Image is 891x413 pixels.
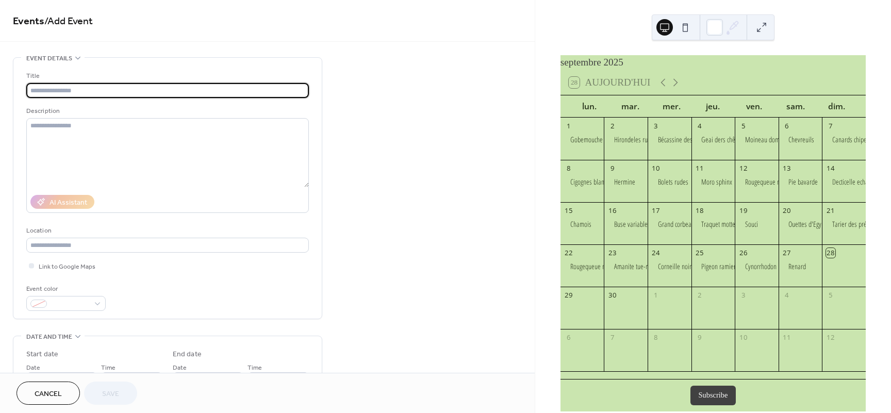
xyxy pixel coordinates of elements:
[691,177,735,187] div: Moro sphinx
[738,121,748,130] div: 5
[608,333,617,342] div: 7
[779,135,822,145] div: Chevreuils
[26,349,58,360] div: Start date
[735,219,779,229] div: Souci
[701,135,744,145] div: Geai ders chênes
[651,248,661,257] div: 24
[614,135,665,145] div: Hirondeles rustiques
[608,206,617,215] div: 16
[564,333,573,342] div: 6
[775,95,816,118] div: sam.
[826,121,835,130] div: 7
[614,177,635,187] div: Hermine
[608,121,617,130] div: 2
[658,177,688,187] div: Bolets rudes
[695,248,704,257] div: 25
[648,177,691,187] div: Bolets rudes
[651,121,661,130] div: 3
[39,261,95,272] span: Link to Google Maps
[788,177,818,187] div: Pie bavarde
[570,177,615,187] div: Cigognes blanches
[570,135,614,145] div: Gobemouche noir
[564,163,573,173] div: 8
[695,163,704,173] div: 11
[26,225,307,236] div: Location
[745,219,758,229] div: Souci
[734,95,775,118] div: ven.
[648,219,691,229] div: Grand corbeau
[690,386,736,405] button: Subscribe
[782,121,791,130] div: 6
[564,121,573,130] div: 1
[610,95,651,118] div: mar.
[570,261,612,272] div: Rougequeue noir
[826,333,835,342] div: 12
[735,261,779,272] div: Cynorrhodon
[26,71,307,81] div: Title
[738,248,748,257] div: 26
[701,177,732,187] div: Moro sphinx
[648,135,691,145] div: Bécassine des marais
[564,248,573,257] div: 22
[651,333,661,342] div: 8
[608,291,617,300] div: 30
[691,219,735,229] div: Traquet motteux
[560,55,866,70] div: septembre 2025
[35,389,62,400] span: Cancel
[701,219,741,229] div: Traquet motteux
[738,206,748,215] div: 19
[788,219,829,229] div: Ouettes d'Egypte
[648,261,691,272] div: Corneille noire
[651,206,661,215] div: 17
[13,11,44,31] a: Events
[826,163,835,173] div: 14
[26,106,307,117] div: Description
[44,11,93,31] span: / Add Event
[614,261,667,272] div: Amanite tue-mouches
[738,333,748,342] div: 10
[701,261,736,272] div: Pigeon ramier
[745,177,787,187] div: Rougequeue noir
[782,291,791,300] div: 4
[608,248,617,257] div: 23
[822,177,866,187] div: Decticelle echassière
[658,261,695,272] div: Corneille noire
[692,95,734,118] div: jeu.
[604,219,648,229] div: Buse variable
[735,135,779,145] div: Moineau domestique
[745,135,798,145] div: Moineau domestique
[695,291,704,300] div: 2
[651,291,661,300] div: 1
[822,219,866,229] div: Tarier des prés
[826,291,835,300] div: 5
[735,177,779,187] div: Rougequeue noir
[695,121,704,130] div: 4
[782,248,791,257] div: 27
[779,177,822,187] div: Pie bavarde
[26,53,72,64] span: Event details
[247,362,262,373] span: Time
[604,135,648,145] div: Hirondeles rustiques
[564,206,573,215] div: 15
[569,95,610,118] div: lun.
[832,135,876,145] div: Canards chipeaux
[822,135,866,145] div: Canards chipeaux
[604,177,648,187] div: Hermine
[788,135,814,145] div: Chevreuils
[173,349,202,360] div: End date
[173,362,187,373] span: Date
[16,382,80,405] a: Cancel
[816,95,857,118] div: dim.
[604,261,648,272] div: Amanite tue-mouches
[695,333,704,342] div: 9
[691,261,735,272] div: Pigeon ramier
[560,219,604,229] div: Chamois
[564,291,573,300] div: 29
[738,291,748,300] div: 3
[826,206,835,215] div: 21
[695,206,704,215] div: 18
[782,163,791,173] div: 13
[26,284,104,294] div: Event color
[608,163,617,173] div: 9
[832,177,883,187] div: Decticelle echassière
